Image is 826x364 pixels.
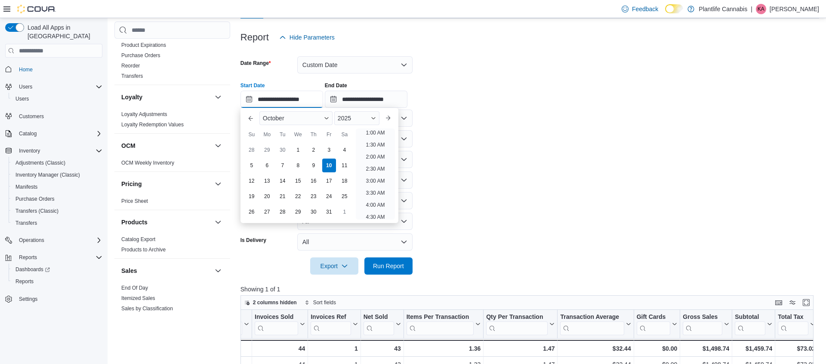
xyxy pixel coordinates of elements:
div: Tendered Employee [181,313,242,335]
span: Load All Apps in [GEOGRAPHIC_DATA] [24,23,102,40]
a: Home [15,64,36,75]
span: Operations [15,235,102,245]
span: Users [15,95,29,102]
div: day-6 [260,159,274,172]
div: day-20 [260,190,274,203]
div: day-9 [307,159,321,172]
div: Gift Cards [636,313,670,321]
span: Dashboards [15,266,50,273]
li: 2:00 AM [362,152,388,162]
div: day-30 [276,143,290,157]
span: OCM Weekly Inventory [121,159,174,166]
div: Invoices Sold [255,313,298,321]
div: day-18 [338,174,351,188]
a: Adjustments (Classic) [12,158,69,168]
div: Qty Per Transaction [486,313,548,321]
button: Reports [15,252,40,263]
a: Transfers [121,73,143,79]
div: We [291,128,305,141]
div: day-17 [322,174,336,188]
span: Transfers [121,73,143,80]
div: Gross Sales [683,313,722,321]
button: Open list of options [401,135,407,142]
button: Display options [787,297,798,308]
button: Loyalty [213,92,223,102]
div: Total Tax [778,313,808,321]
a: Loyalty Redemption Values [121,122,184,128]
button: Invoices Sold [255,313,305,335]
button: Purchase Orders [9,193,106,205]
span: Product Expirations [121,42,166,49]
button: Items Per Transaction [406,313,481,335]
h3: OCM [121,141,136,150]
input: Dark Mode [665,4,683,13]
a: Catalog Export [121,236,155,242]
span: Adjustments (Classic) [15,159,65,166]
div: day-13 [260,174,274,188]
a: Users [12,94,32,104]
div: Button. Open the year selector. 2025 is currently selected. [334,111,379,125]
ul: Time [356,128,395,220]
li: 3:30 AM [362,188,388,198]
button: Reports [2,251,106,263]
button: Transaction Average [560,313,631,335]
h3: Pricing [121,180,142,188]
span: Feedback [632,5,658,13]
div: day-4 [338,143,351,157]
span: Catalog Export [121,236,155,243]
button: Pricing [213,179,223,189]
a: Dashboards [9,263,106,275]
button: OCM [121,141,211,150]
li: 4:30 AM [362,212,388,222]
button: Adjustments (Classic) [9,157,106,169]
span: October [263,115,284,122]
span: Price Sheet [121,198,148,205]
span: Export [315,257,353,275]
div: day-28 [245,143,259,157]
div: Fr [322,128,336,141]
a: Reorder [121,63,140,69]
div: day-15 [291,174,305,188]
div: Pricing [114,196,230,210]
h3: Sales [121,266,137,275]
button: Sales [213,266,223,276]
button: Users [9,93,106,105]
button: Export [310,257,358,275]
span: Customers [15,111,102,122]
span: 2 columns hidden [253,299,297,306]
button: Operations [15,235,48,245]
a: Feedback [618,0,662,18]
span: Adjustments (Classic) [12,158,102,168]
div: day-29 [260,143,274,157]
a: Purchase Orders [12,194,58,204]
div: Mo [260,128,274,141]
span: Catalog [15,128,102,139]
li: 3:00 AM [362,176,388,186]
span: Users [15,82,102,92]
button: Users [2,81,106,93]
span: Sort fields [313,299,336,306]
div: day-3 [322,143,336,157]
a: Price Sheet [121,198,148,204]
div: Kieran Alvas [756,4,766,14]
span: Transfers (Classic) [15,208,59,214]
div: day-1 [338,205,351,219]
button: Hide Parameters [276,29,338,46]
div: Sa [338,128,351,141]
div: Loyalty [114,109,230,133]
div: day-14 [276,174,290,188]
a: Loyalty Adjustments [121,111,167,117]
div: Totals [181,343,249,354]
span: Transfers [12,218,102,228]
button: Loyalty [121,93,211,101]
a: Products to Archive [121,247,166,253]
button: Open list of options [401,156,407,163]
div: Net Sold [363,313,394,321]
div: day-27 [260,205,274,219]
input: Press the down key to enter a popover containing a calendar. Press the escape key to close the po... [240,91,323,108]
span: Inventory Manager (Classic) [15,171,80,178]
div: day-7 [276,159,290,172]
img: Cova [17,5,56,13]
a: Sales by Classification [121,306,173,312]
